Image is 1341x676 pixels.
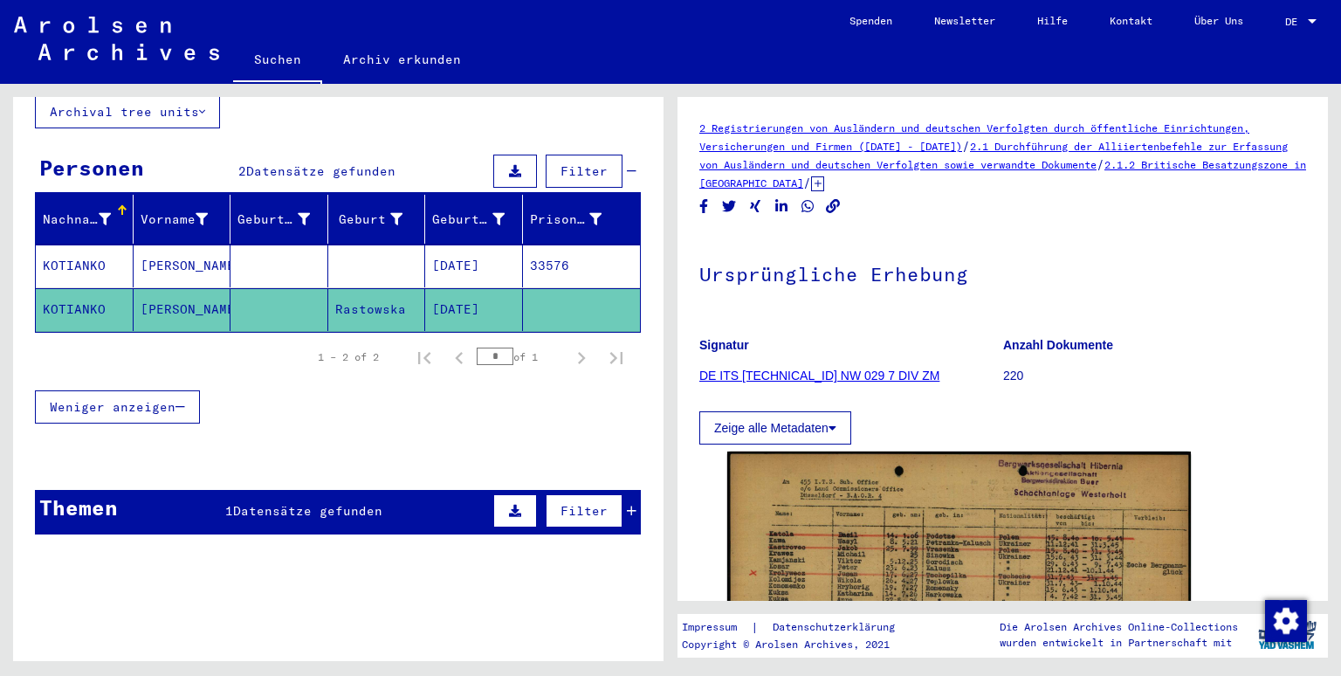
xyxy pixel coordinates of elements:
div: Themen [39,492,118,523]
button: Share on Facebook [695,196,713,217]
button: Next page [564,340,599,375]
span: Filter [560,503,608,519]
button: Share on LinkedIn [773,196,791,217]
button: Share on WhatsApp [799,196,817,217]
div: Vorname [141,205,230,233]
mat-header-cell: Geburtsname [230,195,328,244]
span: Datensätze gefunden [246,163,395,179]
span: DE [1285,16,1304,28]
mat-header-cell: Prisoner # [523,195,641,244]
button: First page [407,340,442,375]
button: Filter [546,155,622,188]
img: yv_logo.png [1255,613,1320,657]
b: Anzahl Dokumente [1003,338,1113,352]
mat-cell: [PERSON_NAME] [134,245,231,287]
div: Nachname [43,210,111,229]
button: Previous page [442,340,477,375]
button: Copy link [824,196,842,217]
div: Vorname [141,210,209,229]
p: 220 [1003,367,1306,385]
h1: Ursprüngliche Erhebung [699,234,1306,311]
button: Weniger anzeigen [35,390,200,424]
button: Share on Xing [746,196,765,217]
p: Copyright © Arolsen Archives, 2021 [682,637,916,652]
div: Geburtsdatum [432,210,505,229]
div: Geburtsdatum [432,205,526,233]
div: Prisoner # [530,205,624,233]
span: 1 [225,503,233,519]
mat-cell: KOTIANKO [36,288,134,331]
mat-header-cell: Vorname [134,195,231,244]
button: Last page [599,340,634,375]
span: Datensätze gefunden [233,503,382,519]
mat-header-cell: Geburtsdatum [425,195,523,244]
span: / [1097,156,1104,172]
mat-cell: KOTIANKO [36,245,134,287]
button: Archival tree units [35,95,220,128]
mat-cell: [DATE] [425,245,523,287]
mat-cell: [DATE] [425,288,523,331]
button: Zeige alle Metadaten [699,411,851,445]
span: / [803,175,811,190]
button: Share on Twitter [720,196,739,217]
div: Geburt‏ [335,205,425,233]
a: Datenschutzerklärung [759,618,916,637]
mat-cell: 33576 [523,245,641,287]
button: Filter [546,494,622,528]
img: Zustimmung ändern [1265,600,1307,642]
mat-cell: Rastowska [328,288,426,331]
div: Geburtsname [237,205,332,233]
mat-header-cell: Nachname [36,195,134,244]
div: Personen [39,152,144,183]
a: Suchen [233,38,322,84]
mat-header-cell: Geburt‏ [328,195,426,244]
a: 2.1 Durchführung der Alliiertenbefehle zur Erfassung von Ausländern und deutschen Verfolgten sowi... [699,140,1288,171]
div: Geburtsname [237,210,310,229]
span: / [962,138,970,154]
p: wurden entwickelt in Partnerschaft mit [1000,635,1238,651]
a: 2 Registrierungen von Ausländern und deutschen Verfolgten durch öffentliche Einrichtungen, Versic... [699,121,1249,153]
span: Weniger anzeigen [50,399,175,415]
a: Archiv erkunden [322,38,482,80]
div: Prisoner # [530,210,602,229]
div: | [682,618,916,637]
img: Arolsen_neg.svg [14,17,219,60]
p: Die Arolsen Archives Online-Collections [1000,619,1238,635]
div: 1 – 2 of 2 [318,349,379,365]
a: Impressum [682,618,751,637]
div: Geburt‏ [335,210,403,229]
b: Signatur [699,338,749,352]
mat-cell: [PERSON_NAME] [134,288,231,331]
div: Nachname [43,205,133,233]
span: 2 [238,163,246,179]
div: of 1 [477,348,564,365]
span: Filter [560,163,608,179]
a: DE ITS [TECHNICAL_ID] NW 029 7 DIV ZM [699,369,939,383]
